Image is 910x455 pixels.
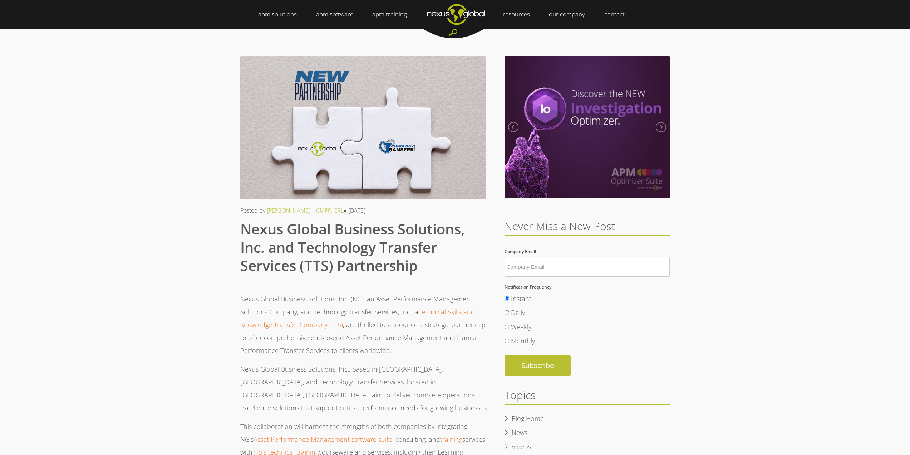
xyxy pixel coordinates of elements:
[505,339,509,343] input: Monthly
[505,310,509,315] input: Daily
[505,427,535,438] a: News
[505,219,615,233] span: Never Miss a New Post
[505,296,509,301] input: Instant
[511,323,531,331] span: Weekly
[240,292,488,357] p: Nexus Global Business Solutions, Inc. (NG), an Asset Performance Management Solutions Company, an...
[505,257,670,277] input: Company Email
[344,207,366,214] span: ● [DATE]
[505,413,551,424] a: Blog Home
[505,442,538,452] a: Videos
[505,248,536,255] span: Company Email
[505,388,536,402] span: Topics
[511,337,535,345] span: Monthly
[240,207,265,214] span: Posted by
[240,363,488,414] p: Nexus Global Business Solutions, Inc., based in [GEOGRAPHIC_DATA], [GEOGRAPHIC_DATA], and Technol...
[505,56,670,198] img: Meet the New Investigation Optimizer | September 2020
[267,207,344,214] a: [PERSON_NAME] | CMRP, CRL
[440,435,462,444] a: training
[505,325,509,329] input: Weekly
[254,435,392,444] a: Asset Performance Management software suite
[505,284,551,290] span: Notification Frequency
[511,308,525,317] span: Daily
[505,355,571,376] input: Subscribe
[240,219,465,275] span: Nexus Global Business Solutions, Inc. and Technology Transfer Services (TTS) Partnership
[511,294,531,303] span: Instant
